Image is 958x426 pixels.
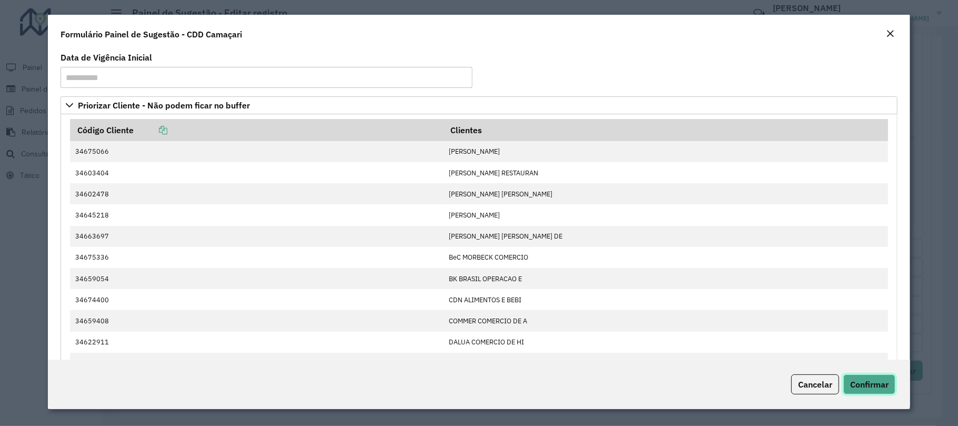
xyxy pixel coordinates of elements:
th: Clientes [443,119,889,141]
a: Priorizar Cliente - Não podem ficar no buffer [60,96,898,114]
td: COMMER COMERCIO DE A [443,310,889,331]
td: [PERSON_NAME] DE B [443,353,889,374]
td: [PERSON_NAME] [443,141,889,162]
td: 34650695 [70,353,443,374]
td: 34663697 [70,226,443,247]
em: Fechar [886,29,894,38]
th: Código Cliente [70,119,443,141]
td: 34622911 [70,332,443,353]
td: 34645218 [70,204,443,225]
button: Close [883,27,898,41]
button: Cancelar [791,374,839,394]
a: Copiar [134,125,167,135]
td: BeC MORBECK COMERCIO [443,247,889,268]
td: 34603404 [70,162,443,183]
td: CDN ALIMENTOS E BEBI [443,289,889,310]
td: [PERSON_NAME] [443,204,889,225]
td: 34659054 [70,268,443,289]
td: BK BRASIL OPERACAO E [443,268,889,289]
span: Confirmar [850,379,889,390]
td: DALUA COMERCIO DE HI [443,332,889,353]
td: 34675336 [70,247,443,268]
button: Confirmar [843,374,895,394]
label: Data de Vigência Inicial [60,51,152,64]
td: [PERSON_NAME] [PERSON_NAME] [443,183,889,204]
td: [PERSON_NAME] RESTAURAN [443,162,889,183]
td: 34659408 [70,310,443,331]
span: Cancelar [798,379,832,390]
td: 34602478 [70,183,443,204]
td: 34675066 [70,141,443,162]
h4: Formulário Painel de Sugestão - CDD Camaçari [60,28,242,41]
td: [PERSON_NAME] [PERSON_NAME] DE [443,226,889,247]
span: Priorizar Cliente - Não podem ficar no buffer [78,101,250,110]
td: 34674400 [70,289,443,310]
